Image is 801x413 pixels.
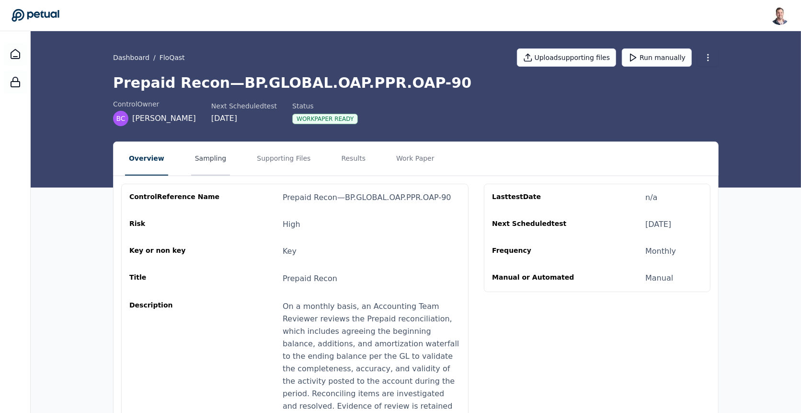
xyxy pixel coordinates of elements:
[11,9,59,22] a: Go to Dashboard
[113,53,185,62] div: /
[622,48,692,67] button: Run manually
[770,6,790,25] img: Snir Kodesh
[125,142,168,176] button: Overview
[283,219,300,230] div: High
[113,53,149,62] a: Dashboard
[129,272,221,285] div: Title
[517,48,617,67] button: Uploadsupporting files
[392,142,438,176] button: Work Paper
[4,71,27,94] a: SOC
[113,99,196,109] div: control Owner
[114,142,718,176] nav: Tabs
[292,101,358,111] div: Status
[283,246,297,257] div: Key
[492,192,584,203] div: Last test Date
[283,192,451,203] div: Prepaid Recon — BP.GLOBAL.OAP.PPR.OAP-90
[645,272,673,284] div: Manual
[132,113,196,124] span: [PERSON_NAME]
[129,192,221,203] div: control Reference Name
[645,246,676,257] div: Monthly
[492,219,584,230] div: Next Scheduled test
[4,43,27,66] a: Dashboard
[283,274,337,283] span: Prepaid Recon
[337,142,369,176] button: Results
[211,113,277,124] div: [DATE]
[129,246,221,257] div: Key or non key
[160,53,185,62] button: FloQast
[211,101,277,111] div: Next Scheduled test
[253,142,314,176] button: Supporting Files
[492,246,584,257] div: Frequency
[129,219,221,230] div: Risk
[292,114,358,124] div: Workpaper Ready
[645,219,671,230] div: [DATE]
[116,114,125,123] span: BC
[113,74,719,92] h1: Prepaid Recon — BP.GLOBAL.OAP.PPR.OAP-90
[191,142,230,176] button: Sampling
[645,192,657,203] div: n/a
[492,272,584,284] div: Manual or Automated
